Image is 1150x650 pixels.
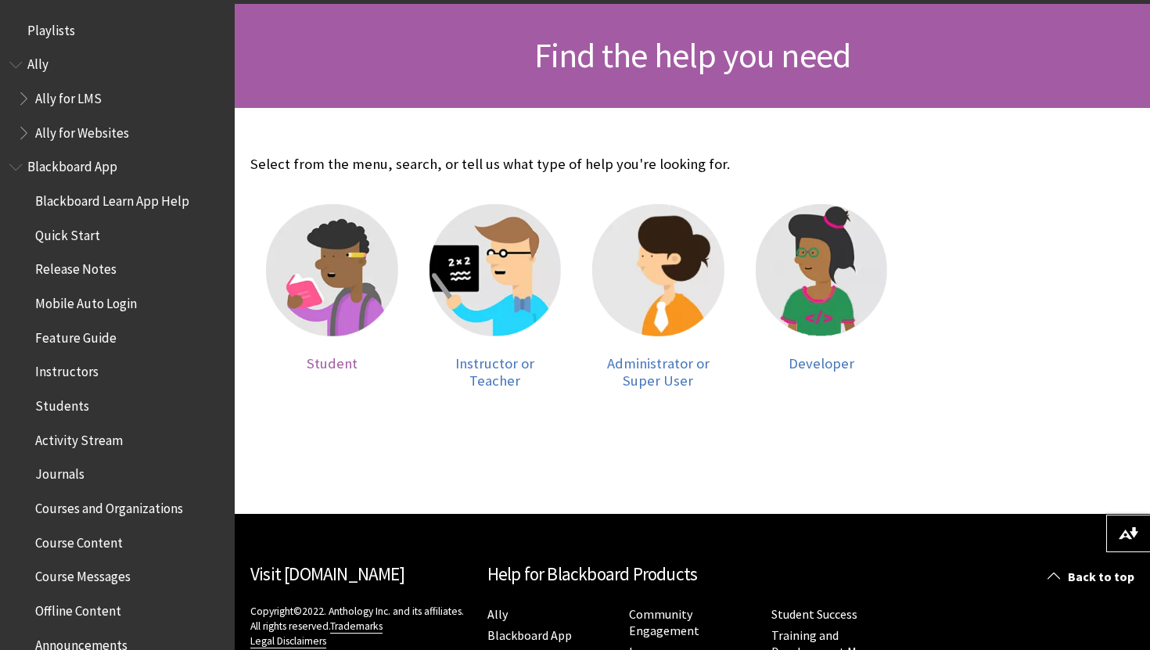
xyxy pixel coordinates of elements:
span: Journals [35,461,84,483]
a: Developer [756,204,888,389]
a: Administrator Administrator or Super User [592,204,724,389]
span: Blackboard Learn App Help [35,188,189,209]
span: Find the help you need [534,34,850,77]
a: Legal Disclaimers [250,634,326,648]
a: Blackboard App [487,627,572,644]
span: Courses and Organizations [35,495,183,516]
a: Visit [DOMAIN_NAME] [250,562,404,585]
h2: Help for Blackboard Products [487,561,898,588]
a: Ally [487,606,508,623]
span: Activity Stream [35,427,123,448]
a: Instructor Instructor or Teacher [429,204,562,389]
a: Student Success [771,606,857,623]
nav: Book outline for Anthology Ally Help [9,52,225,146]
span: Release Notes [35,257,117,278]
a: Trademarks [330,619,383,634]
span: Quick Start [35,222,100,243]
span: Instructors [35,359,99,380]
a: Student Student [266,204,398,389]
img: Student [266,204,398,336]
span: Ally [27,52,49,73]
span: Course Messages [35,564,131,585]
a: Community Engagement [629,606,699,639]
span: Playlists [27,17,75,38]
span: Mobile Auto Login [35,290,137,311]
img: Instructor [429,204,562,336]
span: Ally for LMS [35,85,102,106]
span: Developer [789,354,854,372]
nav: Book outline for Playlists [9,17,225,44]
span: Feature Guide [35,325,117,346]
img: Administrator [592,204,724,336]
span: Administrator or Super User [607,354,710,390]
span: Ally for Websites [35,120,129,141]
span: Course Content [35,530,123,551]
a: Back to top [1036,562,1150,591]
span: Instructor or Teacher [455,354,534,390]
p: Select from the menu, search, or tell us what type of help you're looking for. [250,154,903,174]
span: Students [35,393,89,414]
span: Offline Content [35,598,121,619]
span: Student [307,354,358,372]
span: Blackboard App [27,154,117,175]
